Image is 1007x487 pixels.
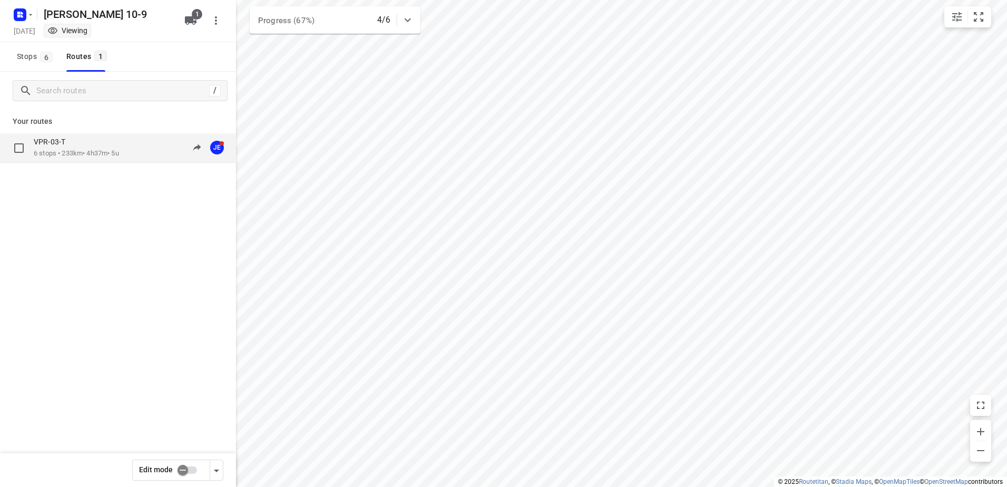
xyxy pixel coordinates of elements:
[186,137,208,158] button: Send to driver
[13,116,223,127] p: Your routes
[946,6,967,27] button: Map settings
[944,6,991,27] div: small contained button group
[192,9,202,20] span: 1
[778,478,1003,485] li: © 2025 , © , © © contributors
[36,83,209,99] input: Search routes
[210,463,223,476] div: Driver app settings
[66,50,110,63] div: Routes
[799,478,828,485] a: Routetitan
[47,25,87,36] div: You are currently in view mode. To make any changes, go to edit project.
[209,85,221,96] div: /
[34,137,72,147] p: VPR-03-T
[879,478,920,485] a: OpenMapTiles
[250,6,420,34] div: Progress (67%)4/6
[836,478,872,485] a: Stadia Maps
[377,14,390,26] p: 4/6
[40,52,53,62] span: 6
[180,10,201,31] button: 1
[968,6,989,27] button: Fit zoom
[139,465,173,474] span: Edit mode
[94,51,107,61] span: 1
[205,10,226,31] button: More
[924,478,968,485] a: OpenStreetMap
[34,149,119,159] p: 6 stops • 233km • 4h37m • 5u
[258,16,314,25] span: Progress (67%)
[17,50,56,63] span: Stops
